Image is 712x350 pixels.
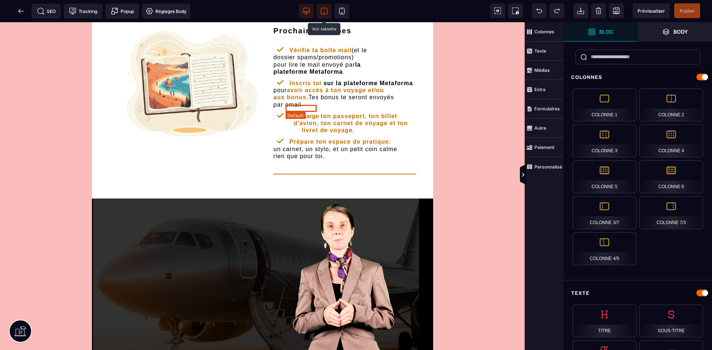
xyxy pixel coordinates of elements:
[639,196,703,229] div: Colonne 7/3
[573,89,636,121] div: Colonne 1
[525,80,564,99] span: Extra
[639,160,703,193] div: Colonne 6
[490,3,505,18] span: Voir les composants
[525,41,564,61] span: Texte
[638,22,712,41] span: Ouvrir les calques
[32,4,61,19] span: Métadata SEO
[273,39,360,53] b: la plateforme Metaforma
[564,164,571,186] span: Afficher les vues
[609,3,624,18] span: Enregistrer
[37,7,56,15] span: SEO
[146,7,187,15] span: Réglages Body
[639,89,703,121] div: Colonne 2
[273,114,397,139] text: : un carnet, un stylo, et un petit coin calme rien que pour toi.
[534,29,554,34] strong: Colonnes
[573,196,636,229] div: Colonne 3/7
[534,125,546,131] strong: Autre
[637,8,665,14] span: Prévisualiser
[525,61,564,80] span: Médias
[273,56,413,87] text: pour .Tes bonus te seront envoyés par email.
[69,7,97,15] span: Tracking
[674,3,700,18] span: Enregistrer le contenu
[534,106,560,111] strong: Formulaires
[14,4,29,19] span: Retour
[105,4,139,19] span: Créer une alerte modale
[532,3,547,18] span: Défaire
[680,8,695,14] span: Publier
[525,119,564,138] span: Autre
[334,4,349,19] span: Voir mobile
[525,99,564,119] span: Formulaires
[639,124,703,157] div: Colonne 4
[525,157,564,176] span: Personnalisé
[573,232,636,265] div: Colonne 4/5
[564,22,638,41] span: Ouvrir les blocs
[525,22,564,41] span: Colonnes
[534,164,562,170] strong: Personnalisé
[564,286,712,300] div: Texte
[142,4,190,19] span: Favicon
[573,124,636,157] div: Colonne 3
[534,87,545,92] strong: Extra
[525,138,564,157] span: Paiement
[573,3,588,18] span: Importer
[273,23,367,54] text: (et le dossier spams/promotions) pour lire le mail envoyé par .
[273,89,415,113] text: .
[591,3,606,18] span: Nettoyage
[64,4,102,19] span: Code de suivi
[111,7,134,15] span: Popup
[639,304,703,337] div: Sous-titre
[508,3,523,18] span: Capture d'écran
[317,4,332,19] span: Voir tablette
[534,48,546,54] strong: Texte
[534,67,550,73] strong: Médias
[633,3,670,18] span: Aperçu
[534,144,554,150] strong: Paiement
[273,4,416,13] div: Prochaines étapes
[299,4,314,19] span: Voir bureau
[323,58,413,64] b: sur la plateforme Metaforma
[564,70,712,84] div: Colonnes
[550,3,564,18] span: Rétablir
[673,29,688,34] strong: Body
[573,304,636,337] div: Titre
[573,160,636,193] div: Colonne 5
[599,29,613,34] strong: Bloc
